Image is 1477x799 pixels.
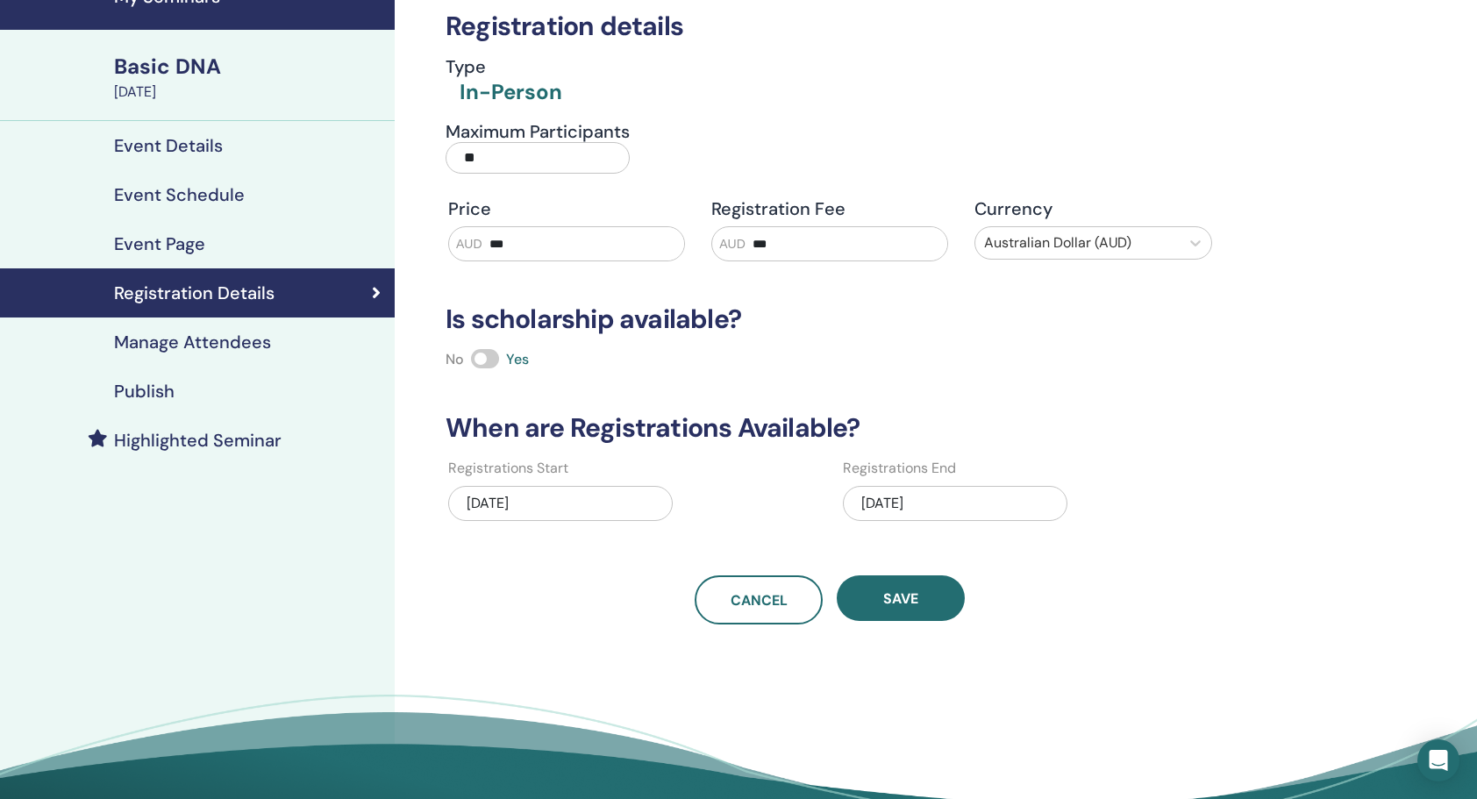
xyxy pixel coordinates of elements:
span: Cancel [731,591,788,610]
span: Yes [506,350,529,368]
h3: Is scholarship available? [435,303,1225,335]
div: [DATE] [843,486,1067,521]
h4: Price [448,198,685,219]
div: [DATE] [114,82,384,103]
span: Save [883,589,918,608]
label: Registrations End [843,458,956,479]
div: In-Person [460,77,562,107]
h4: Event Details [114,135,223,156]
h4: Event Schedule [114,184,245,205]
label: Registrations Start [448,458,568,479]
h4: Currency [974,198,1211,219]
h4: Registration Details [114,282,275,303]
h3: When are Registrations Available? [435,412,1225,444]
h3: Registration details [435,11,1225,42]
span: AUD [719,235,746,253]
span: No [446,350,464,368]
h4: Publish [114,381,175,402]
h4: Event Page [114,233,205,254]
div: [DATE] [448,486,673,521]
h4: Maximum Participants [446,121,630,142]
h4: Highlighted Seminar [114,430,282,451]
h4: Type [446,56,562,77]
span: AUD [456,235,482,253]
div: Open Intercom Messenger [1417,739,1459,781]
h4: Manage Attendees [114,332,271,353]
a: Basic DNA[DATE] [103,52,395,103]
button: Save [837,575,965,621]
a: Cancel [695,575,823,624]
h4: Registration Fee [711,198,948,219]
input: Maximum Participants [446,142,630,174]
div: Basic DNA [114,52,384,82]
